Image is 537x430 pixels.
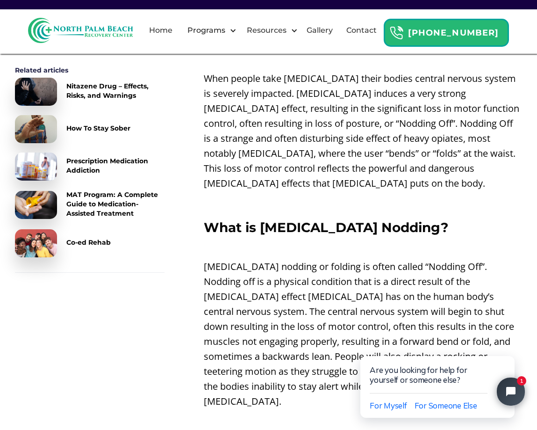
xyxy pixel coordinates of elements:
[204,71,522,191] p: When people take [MEDICAL_DATA] their bodies central nervous system is severely impacted. [MEDICA...
[408,28,499,38] strong: [PHONE_NUMBER]
[204,259,522,409] p: [MEDICAL_DATA] nodding or folding is often called “Nodding Off”. Nodding off is a physical condit...
[66,124,130,133] div: How To Stay Sober
[384,14,509,47] a: Header Calendar Icons[PHONE_NUMBER]
[244,25,289,36] div: Resources
[15,229,165,257] a: Co-ed Rehab
[66,238,111,247] div: Co-ed Rehab
[15,78,165,106] a: Nitazene Drug – Effects, Risks, and Warnings
[15,66,165,75] div: Related articles
[66,190,165,218] div: MAT Program: A Complete Guide to Medication-Assisted Treatment
[15,190,165,220] a: MAT Program: A Complete Guide to Medication-Assisted Treatment
[341,326,537,430] iframe: Tidio Chat
[66,156,165,175] div: Prescription Medication Addiction
[301,15,338,45] a: Gallery
[66,81,165,100] div: Nitazene Drug – Effects, Risks, and Warnings
[204,219,448,235] strong: What is [MEDICAL_DATA] Nodding?
[15,115,165,143] a: How To Stay Sober
[389,26,403,40] img: Header Calendar Icons
[15,153,165,181] a: Prescription Medication Addiction
[341,15,382,45] a: Contact
[204,240,522,255] p: ‍
[204,196,522,211] p: ‍
[185,25,228,36] div: Programs
[204,414,522,429] p: ‍
[204,51,522,66] p: ‍
[239,15,300,45] div: Resources
[143,15,178,45] a: Home
[179,15,239,45] div: Programs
